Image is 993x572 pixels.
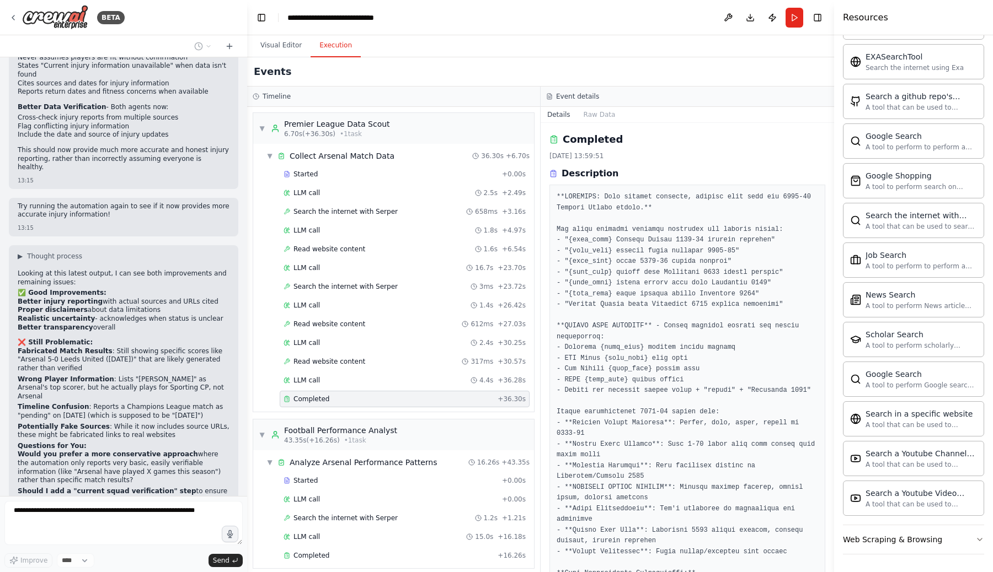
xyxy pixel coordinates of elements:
[293,320,365,328] span: Read website content
[850,175,861,186] img: SerpApiGoogleShoppingTool
[311,34,361,57] button: Execution
[866,182,977,191] div: A tool to perform search on Google shopping with a search_query.
[549,152,825,160] div: [DATE] 13:59:51
[479,376,493,385] span: 4.4s
[498,263,526,272] span: + 23.70s
[18,88,229,96] li: Reports return dates and fitness concerns when available
[471,357,493,366] span: 317ms
[290,457,437,468] div: Analyze Arsenal Performance Patterns
[221,40,238,53] button: Start a new chat
[556,92,599,101] h3: Event details
[502,226,526,235] span: + 4.97s
[18,487,196,495] strong: Should I add a "current squad verification" step
[843,534,942,545] div: Web Scraping & Browsing
[18,315,229,323] li: - acknowledges when status is unclear
[293,301,320,310] span: LLM call
[293,245,365,253] span: Read website content
[866,420,977,429] div: A tool that can be used to semantic search a query from a specific URL content.
[498,282,526,291] span: + 23.72s
[498,376,526,385] span: + 36.28s
[18,103,229,112] p: - Both agents now:
[506,152,530,160] span: + 6.70s
[284,118,390,129] div: Premier League Data Scout
[484,188,498,197] span: 2.5s
[293,376,320,385] span: LLM call
[866,103,977,112] div: A tool that can be used to semantic search a query from a github repo's content. This is not the ...
[18,403,229,420] p: : Reports a Champions League match as "pending" on [DATE] (which is supposed to be "[DATE]")
[541,107,577,122] button: Details
[866,369,977,380] div: Google Search
[866,170,977,181] div: Google Shopping
[18,487,229,504] p: to ensure we're only mentioning players who actually play for Arsenal?
[293,476,318,485] span: Started
[18,53,229,62] li: Never assumes players are fit without confirmation
[502,514,526,522] span: + 1.21s
[20,556,47,565] span: Improve
[850,255,861,266] img: SerplyJobSearchTool
[866,210,977,221] div: Search the internet with Serper
[866,289,977,300] div: News Search
[259,430,265,439] span: ▼
[850,136,861,147] img: SerpApiGoogleSearchTool
[293,338,320,347] span: LLM call
[866,262,977,271] div: A tool to perform to perform a job search in the [GEOGRAPHIC_DATA] with a search_query.
[866,250,977,261] div: Job Search
[284,129,335,138] span: 6.70s (+36.30s)
[18,423,229,440] p: : While it now includes source URLs, these might be fabricated links to real websites
[866,329,977,340] div: Scholar Search
[850,215,861,226] img: SerperDevTool
[502,245,526,253] span: + 6.54s
[866,51,964,62] div: EXASearchTool
[213,556,229,565] span: Send
[471,320,493,328] span: 612ms
[18,62,229,79] li: States "Current injury information unavailable" when data isn't found
[498,357,526,366] span: + 30.57s
[18,114,229,122] li: Cross-check injury reports from multiple sources
[18,252,23,261] span: ▶
[293,357,365,366] span: Read website content
[293,551,329,560] span: Completed
[340,129,362,138] span: • 1 task
[843,11,888,24] h4: Resources
[18,146,229,172] p: This should now provide much more accurate and honest injury reporting, rather than incorrectly a...
[293,263,320,272] span: LLM call
[850,56,861,67] img: EXASearchTool
[498,532,526,541] span: + 16.18s
[866,301,977,310] div: A tool to perform News article search with a search_query.
[866,448,977,459] div: Search a Youtube Channels content
[18,79,229,88] li: Cites sources and dates for injury information
[484,226,498,235] span: 1.8s
[18,423,110,430] strong: Potentially Fake Sources
[18,122,229,131] li: Flag conflicting injury information
[18,338,93,346] strong: ❌ Still Problematic:
[850,493,861,504] img: YoutubeVideoSearchTool
[18,450,229,484] p: where the automation only reports very basic, easily verifiable information (like "Arsenal have p...
[866,408,977,419] div: Search in a specific website
[502,207,526,216] span: + 3.16s
[866,500,977,509] div: A tool that can be used to semantic search a query from a Youtube Video content.
[284,425,397,436] div: Football Performance Analyst
[18,252,82,261] button: ▶Thought process
[850,374,861,385] img: SerplyWebSearchTool
[850,96,861,107] img: GithubSearchTool
[479,301,493,310] span: 1.4s
[866,381,977,390] div: A tool to perform Google search with a search_query.
[18,289,106,296] strong: ✅ Good Improvements:
[562,167,618,180] h3: Description
[252,34,311,57] button: Visual Editor
[502,476,526,485] span: + 0.00s
[18,375,114,383] strong: Wrong Player Information
[344,436,366,445] span: • 1 task
[293,207,398,216] span: Search the internet with Serper
[18,103,106,111] strong: Better Data Verification
[97,11,125,24] div: BETA
[475,263,493,272] span: 16.7s
[287,12,404,23] nav: breadcrumb
[18,269,229,287] p: Looking at this latest output, I can see both improvements and remaining issues:
[866,143,977,152] div: A tool to perform to perform a Google search with a search_query.
[501,458,530,467] span: + 43.35s
[18,298,103,305] strong: Better injury reporting
[18,347,113,355] strong: Fabricated Match Results
[484,245,498,253] span: 1.6s
[502,495,526,504] span: + 0.00s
